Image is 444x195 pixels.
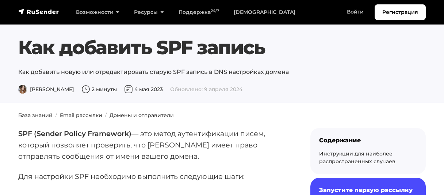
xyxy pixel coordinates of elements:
a: База знаний [18,112,53,119]
span: 4 мая 2023 [124,86,163,93]
a: [DEMOGRAPHIC_DATA] [226,5,303,20]
span: [PERSON_NAME] [18,86,74,93]
a: Инструкции для наиболее распространенных случаев [319,150,395,165]
strong: SPF (Sender Policy Framework) [18,129,131,138]
img: Время чтения [81,85,90,94]
span: Обновлено: 9 апреля 2024 [170,86,242,93]
h1: Как добавить SPF запись [18,36,426,59]
nav: breadcrumb [14,112,430,119]
a: Домены и отправители [110,112,174,119]
a: Email рассылки [60,112,102,119]
a: Ресурсы [127,5,171,20]
span: 2 минуты [81,86,117,93]
img: RuSender [18,8,59,15]
a: Поддержка24/7 [171,5,226,20]
a: Возможности [69,5,127,20]
a: Регистрация [375,4,426,20]
a: Войти [340,4,371,19]
div: Содержание [319,137,417,144]
p: Для настройки SPF необходимо выполнить следующие шаги: [18,171,287,182]
sup: 24/7 [211,8,219,13]
p: — это метод аутентификации писем, который позволяет проверить, что [PERSON_NAME] имеет право отпр... [18,128,287,162]
img: Дата публикации [124,85,133,94]
p: Как добавить новую или отредактировать старую SPF запись в DNS настройках домена [18,68,426,76]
